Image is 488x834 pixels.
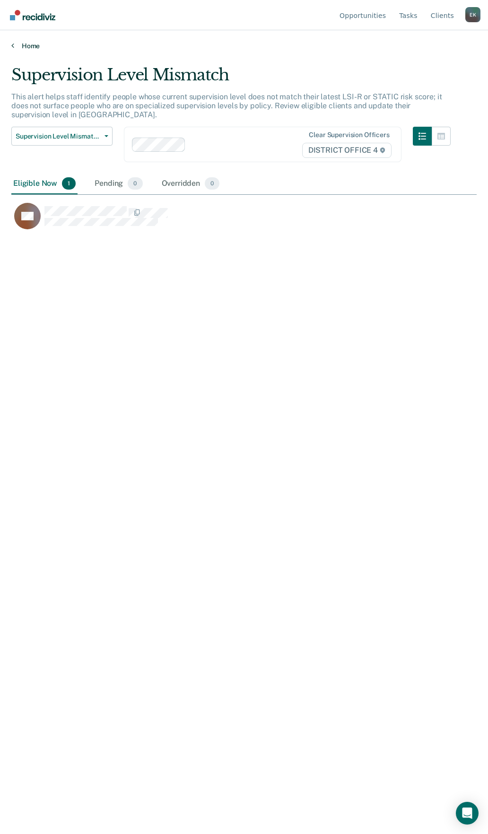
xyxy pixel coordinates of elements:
[456,802,479,825] div: Open Intercom Messenger
[11,127,113,146] button: Supervision Level Mismatch
[11,65,451,92] div: Supervision Level Mismatch
[128,177,142,190] span: 0
[11,92,442,119] p: This alert helps staff identify people whose current supervision level does not match their lates...
[205,177,219,190] span: 0
[11,174,78,194] div: Eligible Now1
[309,131,389,139] div: Clear supervision officers
[16,132,101,140] span: Supervision Level Mismatch
[62,177,76,190] span: 1
[465,7,480,22] div: E K
[93,174,144,194] div: Pending0
[160,174,222,194] div: Overridden0
[10,10,55,20] img: Recidiviz
[465,7,480,22] button: Profile dropdown button
[11,42,477,50] a: Home
[302,143,392,158] span: DISTRICT OFFICE 4
[11,202,418,240] div: CaseloadOpportunityCell-66949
